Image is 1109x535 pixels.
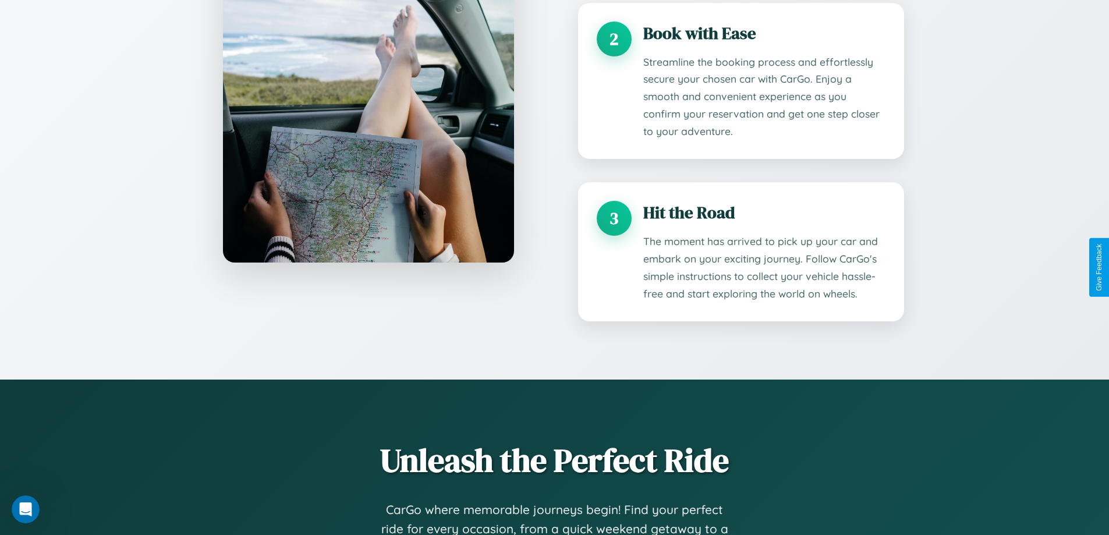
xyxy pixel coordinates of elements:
div: 3 [597,201,632,236]
div: 2 [597,22,632,56]
div: Give Feedback [1095,244,1103,291]
p: The moment has arrived to pick up your car and embark on your exciting journey. Follow CarGo's si... [643,233,885,303]
p: Streamline the booking process and effortlessly secure your chosen car with CarGo. Enjoy a smooth... [643,54,885,141]
h2: Unleash the Perfect Ride [205,438,904,483]
h3: Book with Ease [643,22,885,45]
h3: Hit the Road [643,201,885,224]
iframe: Intercom live chat [12,495,40,523]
